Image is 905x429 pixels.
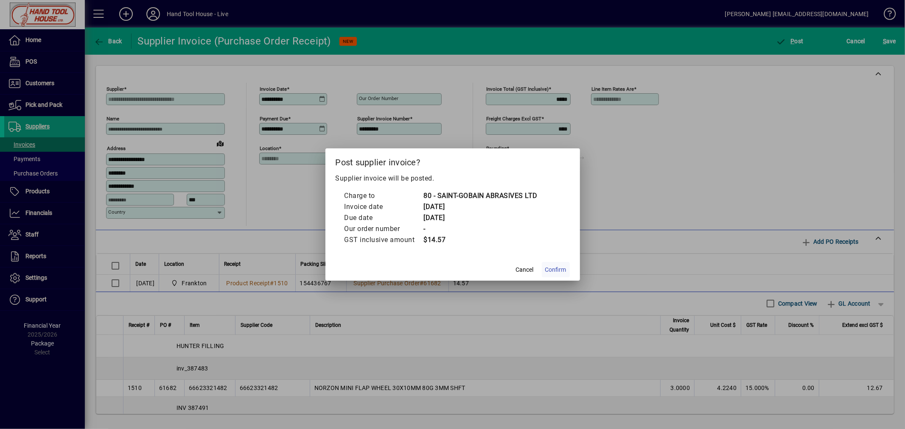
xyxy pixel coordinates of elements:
td: Our order number [344,223,423,234]
td: GST inclusive amount [344,234,423,245]
span: Confirm [545,265,566,274]
h2: Post supplier invoice? [325,148,580,173]
td: [DATE] [423,212,538,223]
p: Supplier invoice will be posted. [336,173,570,184]
button: Cancel [511,262,538,277]
td: 80 - SAINT-GOBAIN ABRASIVES LTD [423,190,538,201]
td: $14.57 [423,234,538,245]
td: Due date [344,212,423,223]
td: Charge to [344,190,423,201]
span: Cancel [516,265,534,274]
td: [DATE] [423,201,538,212]
td: Invoice date [344,201,423,212]
button: Confirm [542,262,570,277]
td: - [423,223,538,234]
